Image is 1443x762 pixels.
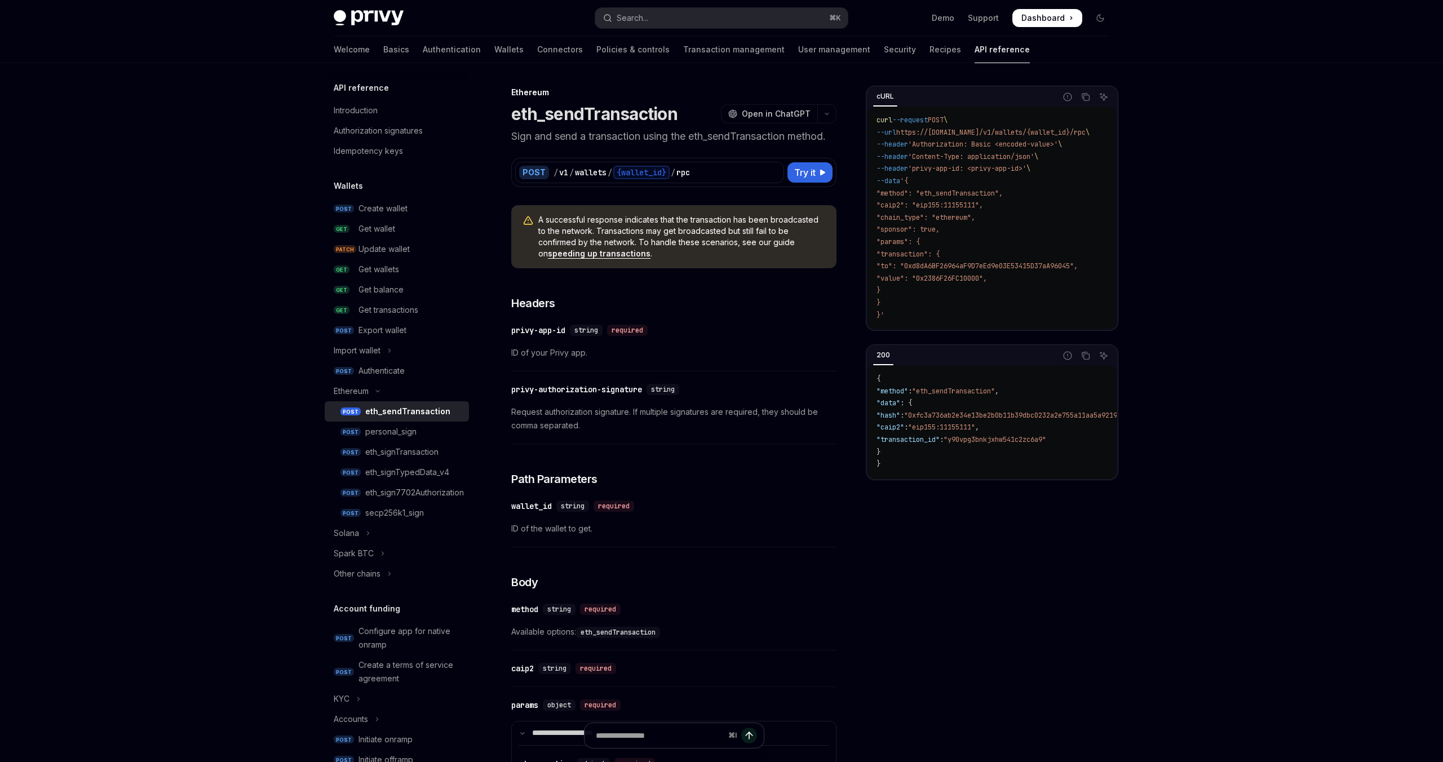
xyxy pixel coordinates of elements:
[325,340,469,361] button: Toggle Import wallet section
[334,225,349,233] span: GET
[877,423,904,432] span: "caip2"
[340,448,361,457] span: POST
[334,245,356,254] span: PATCH
[358,202,408,215] div: Create wallet
[908,140,1058,149] span: 'Authorization: Basic <encoded-value>'
[575,167,607,178] div: wallets
[334,634,354,643] span: POST
[721,104,817,123] button: Open in ChatGPT
[325,621,469,655] a: POSTConfigure app for native onramp
[877,176,900,185] span: --data
[334,384,369,398] div: Ethereum
[798,36,870,63] a: User management
[908,164,1026,173] span: 'privy-app-id: <privy-app-id>'
[928,116,944,125] span: POST
[511,325,565,336] div: privy-app-id
[334,668,354,676] span: POST
[334,326,354,335] span: POST
[1060,90,1075,104] button: Report incorrect code
[877,286,880,295] span: }
[1096,90,1111,104] button: Ask AI
[975,423,979,432] span: ,
[511,471,597,487] span: Path Parameters
[358,303,418,317] div: Get transactions
[325,422,469,442] a: POSTpersonal_sign
[325,141,469,161] a: Idempotency keys
[325,482,469,503] a: POSTeth_sign7702Authorization
[877,298,880,307] span: }
[325,100,469,121] a: Introduction
[596,36,670,63] a: Policies & controls
[574,326,598,335] span: string
[1026,164,1030,173] span: \
[877,459,880,468] span: }
[829,14,841,23] span: ⌘ K
[683,36,785,63] a: Transaction management
[511,604,538,615] div: method
[940,435,944,444] span: :
[1021,12,1065,24] span: Dashboard
[365,405,450,418] div: eth_sendTransaction
[896,128,1086,137] span: https://[DOMAIN_NAME]/v1/wallets/{wallet_id}/rpc
[596,723,724,748] input: Ask a question...
[325,655,469,689] a: POSTCreate a terms of service agreement
[334,104,378,117] div: Introduction
[787,162,833,183] button: Try it
[325,689,469,709] button: Toggle KYC section
[325,709,469,729] button: Toggle Accounts section
[358,263,399,276] div: Get wallets
[537,36,583,63] a: Connectors
[325,503,469,523] a: POSTsecp256k1_sign
[547,605,571,614] span: string
[334,547,374,560] div: Spark BTC
[554,167,558,178] div: /
[929,36,961,63] a: Recipes
[877,116,892,125] span: curl
[877,398,900,407] span: "data"
[334,205,354,213] span: POST
[325,280,469,300] a: GETGet balance
[511,405,836,432] span: Request authorization signature. If multiple signatures are required, they should be comma separa...
[334,144,403,158] div: Idempotency keys
[358,658,462,685] div: Create a terms of service agreement
[877,189,1003,198] span: "method": "eth_sendTransaction",
[325,361,469,381] a: POSTAuthenticate
[365,486,464,499] div: eth_sign7702Authorization
[995,387,999,396] span: ,
[334,179,363,193] h5: Wallets
[794,166,816,179] span: Try it
[340,468,361,477] span: POST
[511,699,538,711] div: params
[559,167,568,178] div: v1
[340,509,361,517] span: POST
[569,167,574,178] div: /
[904,423,908,432] span: :
[334,526,359,540] div: Solana
[877,213,975,222] span: "chain_type": "ethereum",
[511,104,678,124] h1: eth_sendTransaction
[358,222,395,236] div: Get wallet
[325,543,469,564] button: Toggle Spark BTC section
[580,699,621,711] div: required
[325,523,469,543] button: Toggle Solana section
[340,428,361,436] span: POST
[1086,128,1090,137] span: \
[904,411,1172,420] span: "0xfc3a736ab2e34e13be2b0b11b39dbc0232a2e755a11aa5a9219890d3b2c6c7d8"
[325,198,469,219] a: POSTCreate wallet
[511,574,538,590] span: Body
[877,237,920,246] span: "params": {
[1034,152,1038,161] span: \
[908,152,1034,161] span: 'Content-Type: application/json'
[608,167,612,178] div: /
[877,262,1078,271] span: "to": "0xd8dA6BF26964aF9D7eEd9e03E53415D37aA96045",
[511,295,555,311] span: Headers
[877,201,983,210] span: "caip2": "eip155:11155111",
[325,462,469,482] a: POSTeth_signTypedData_v4
[877,250,940,259] span: "transaction": {
[511,522,836,535] span: ID of the wallet to get.
[908,387,912,396] span: :
[617,11,648,25] div: Search...
[607,325,648,336] div: required
[334,36,370,63] a: Welcome
[594,500,634,512] div: required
